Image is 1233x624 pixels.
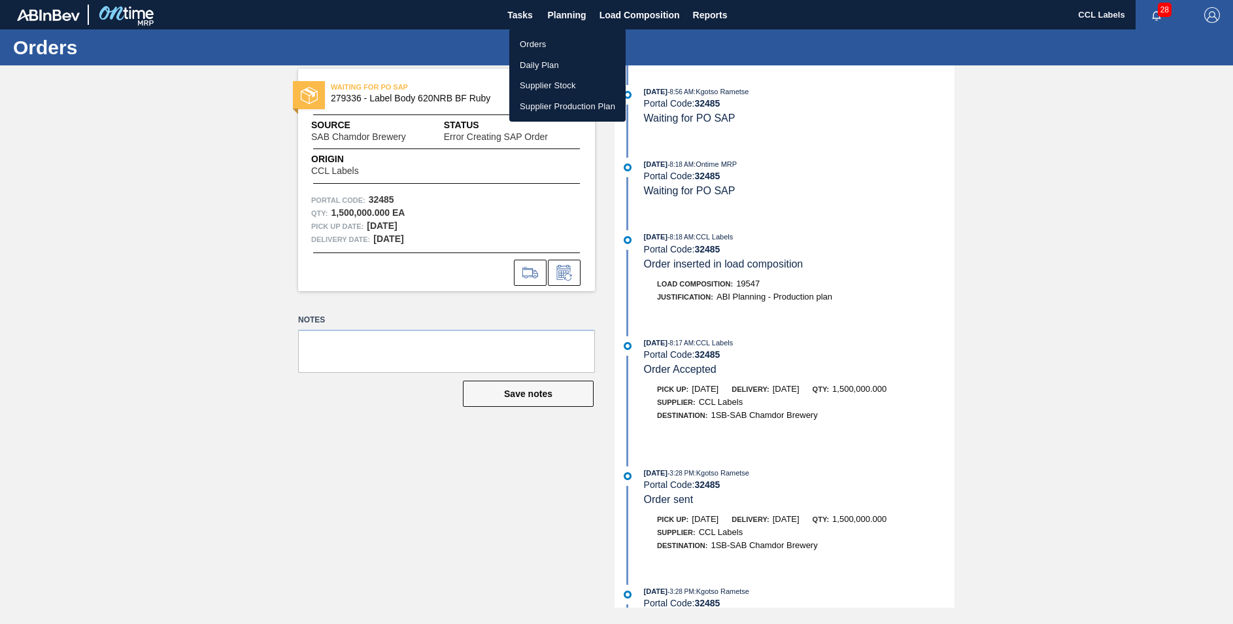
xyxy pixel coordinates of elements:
[509,96,626,117] a: Supplier Production Plan
[509,34,626,55] a: Orders
[509,75,626,96] a: Supplier Stock
[509,55,626,76] a: Daily Plan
